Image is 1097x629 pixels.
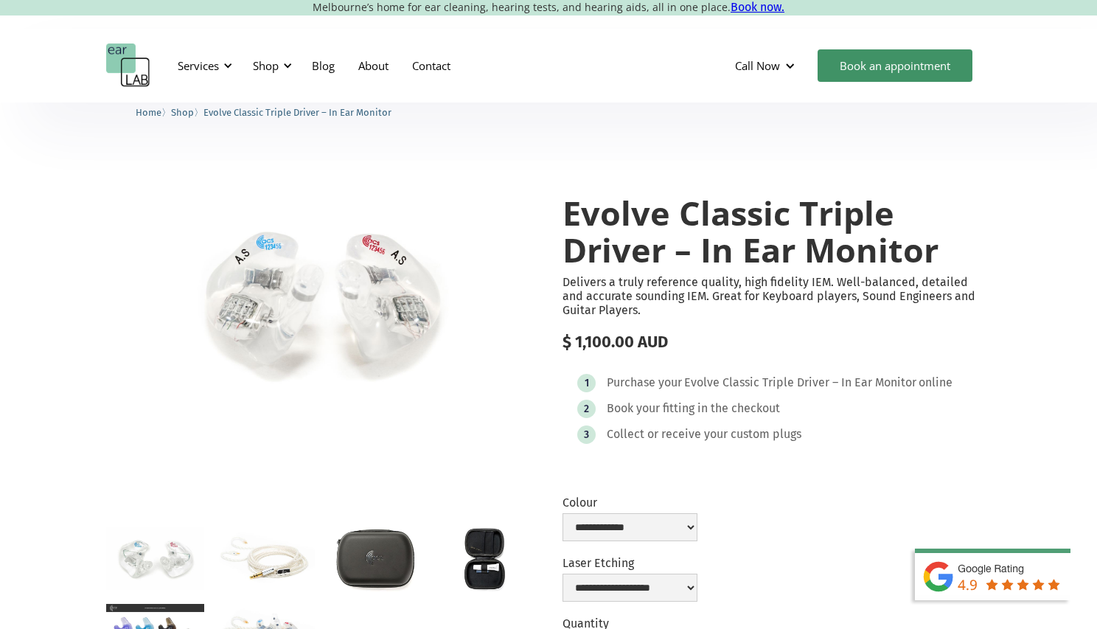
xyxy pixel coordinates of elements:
[203,105,391,119] a: Evolve Classic Triple Driver – In Ear Monitor
[818,49,972,82] a: Book an appointment
[584,403,589,414] div: 2
[585,378,589,389] div: 1
[563,556,697,570] label: Laser Etching
[563,275,991,318] p: Delivers a truly reference quality, high fidelity IEM. Well-balanced, detailed and accurate sound...
[178,58,219,73] div: Services
[106,165,534,433] img: Evolve Classic Triple Driver – In Ear Monitor
[171,107,194,118] span: Shop
[684,375,916,390] div: Evolve Classic Triple Driver – In Ear Monitor
[106,44,150,88] a: home
[136,107,161,118] span: Home
[203,107,391,118] span: Evolve Classic Triple Driver – In Ear Monitor
[400,44,462,87] a: Contact
[253,58,279,73] div: Shop
[607,375,682,390] div: Purchase your
[244,44,296,88] div: Shop
[106,165,534,433] a: open lightbox
[136,105,161,119] a: Home
[327,527,425,592] a: open lightbox
[607,401,780,416] div: Book your fitting in the checkout
[171,105,203,120] li: 〉
[607,427,801,442] div: Collect or receive your custom plugs
[563,195,991,268] h1: Evolve Classic Triple Driver – In Ear Monitor
[169,44,237,88] div: Services
[584,429,589,440] div: 3
[723,44,810,88] div: Call Now
[436,527,534,592] a: open lightbox
[346,44,400,87] a: About
[919,375,953,390] div: online
[735,58,780,73] div: Call Now
[171,105,194,119] a: Shop
[136,105,171,120] li: 〉
[300,44,346,87] a: Blog
[563,496,697,510] label: Colour
[106,527,204,590] a: open lightbox
[563,333,991,352] div: $ 1,100.00 AUD
[216,527,314,588] a: open lightbox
